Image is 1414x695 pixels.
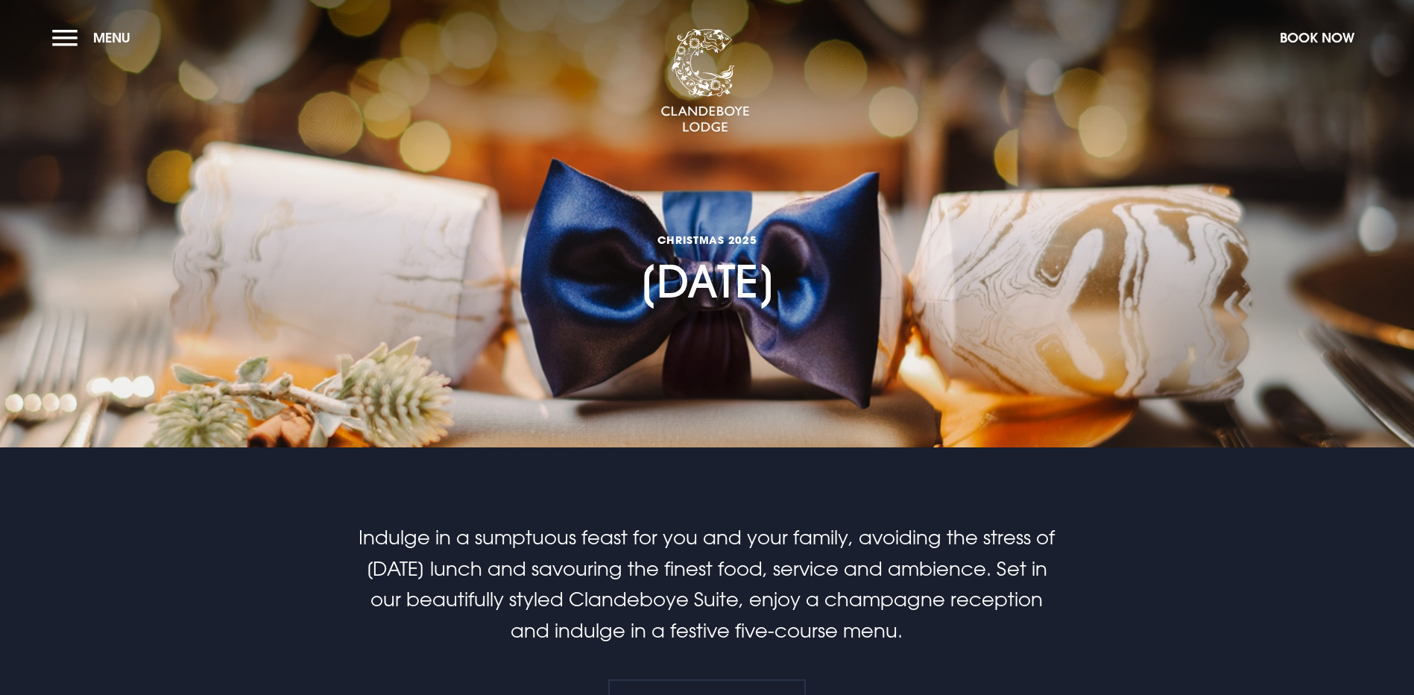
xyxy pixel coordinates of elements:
p: Indulge in a sumptuous feast for you and your family, avoiding the stress of [DATE] lunch and sav... [352,522,1061,646]
img: Clandeboye Lodge [660,29,750,133]
span: CHRISTMAS 2025 [639,233,776,247]
h1: [DATE] [639,147,776,308]
button: Book Now [1272,22,1362,54]
span: Menu [93,29,130,46]
button: Menu [52,22,138,54]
